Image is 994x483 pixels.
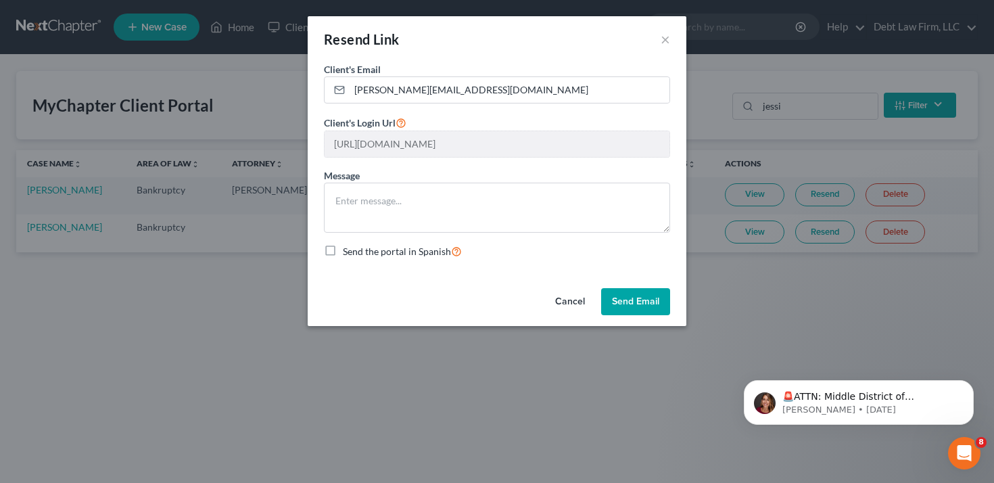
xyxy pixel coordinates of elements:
[601,288,670,315] button: Send Email
[724,352,994,446] iframe: Intercom notifications message
[325,131,669,157] input: --
[324,114,406,131] label: Client's Login Url
[976,437,987,448] span: 8
[350,77,669,103] input: Enter email...
[948,437,980,469] iframe: Intercom live chat
[544,288,596,315] button: Cancel
[324,64,381,75] span: Client's Email
[324,30,399,49] div: Resend Link
[343,246,451,257] span: Send the portal in Spanish
[661,31,670,47] button: ×
[324,168,360,183] label: Message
